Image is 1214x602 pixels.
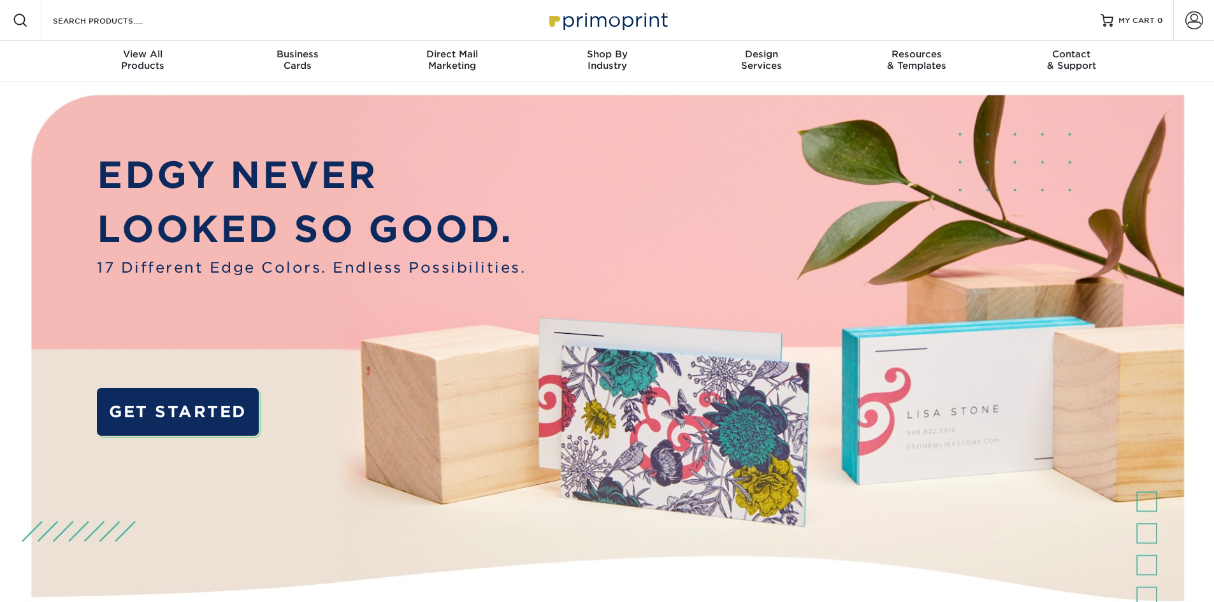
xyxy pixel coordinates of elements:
input: SEARCH PRODUCTS..... [52,13,176,28]
span: Business [220,48,375,60]
a: GET STARTED [97,388,258,436]
a: Direct MailMarketing [375,41,530,82]
span: 17 Different Edge Colors. Endless Possibilities. [97,257,526,278]
p: EDGY NEVER [97,148,526,203]
span: Direct Mail [375,48,530,60]
a: View AllProducts [66,41,220,82]
span: Contact [994,48,1149,60]
span: 0 [1157,16,1163,25]
div: Industry [530,48,684,71]
a: BusinessCards [220,41,375,82]
div: & Support [994,48,1149,71]
div: Cards [220,48,375,71]
span: Shop By [530,48,684,60]
a: DesignServices [684,41,839,82]
div: Services [684,48,839,71]
p: LOOKED SO GOOD. [97,202,526,257]
span: Design [684,48,839,60]
div: & Templates [839,48,994,71]
span: MY CART [1118,15,1155,26]
a: Contact& Support [994,41,1149,82]
span: View All [66,48,220,60]
span: Resources [839,48,994,60]
a: Resources& Templates [839,41,994,82]
div: Marketing [375,48,530,71]
a: Shop ByIndustry [530,41,684,82]
div: Products [66,48,220,71]
img: Primoprint [544,6,671,34]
